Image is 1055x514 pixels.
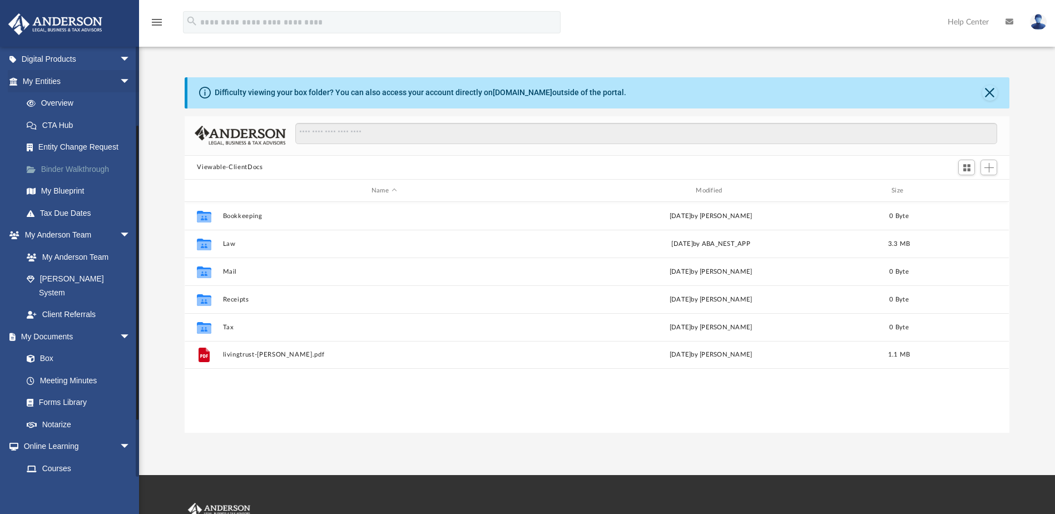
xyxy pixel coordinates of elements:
a: My Blueprint [16,180,142,202]
a: My Documentsarrow_drop_down [8,325,142,348]
div: id [190,186,217,196]
i: menu [150,16,164,29]
div: [DATE] by [PERSON_NAME] [550,350,872,360]
button: Receipts [223,296,545,303]
button: Mail [223,268,545,275]
a: Forms Library [16,392,136,414]
button: Add [980,160,997,175]
span: arrow_drop_down [120,436,142,458]
span: arrow_drop_down [120,70,142,93]
span: [DATE] [672,241,694,247]
a: Tax Due Dates [16,202,147,224]
div: [DATE] by [PERSON_NAME] [550,323,872,333]
button: Law [223,240,545,248]
a: My Entitiesarrow_drop_down [8,70,147,92]
a: Courses [16,457,142,480]
div: id [927,186,1004,196]
div: grid [185,202,1009,432]
span: 0 Byte [890,269,909,275]
a: Notarize [16,413,142,436]
div: Name [222,186,545,196]
a: Entity Change Request [16,136,147,159]
span: 0 Byte [890,213,909,219]
div: [DATE] by [PERSON_NAME] [550,295,872,305]
div: by ABA_NEST_APP [550,239,872,249]
span: 3.3 MB [888,241,910,247]
a: Meeting Minutes [16,369,142,392]
a: My Anderson Teamarrow_drop_down [8,224,142,246]
a: Box [16,348,136,370]
span: 0 Byte [890,296,909,303]
button: Tax [223,324,545,331]
div: [DATE] by [PERSON_NAME] [550,267,872,277]
div: Modified [549,186,872,196]
span: 1.1 MB [888,352,910,358]
a: menu [150,21,164,29]
div: Size [877,186,922,196]
span: arrow_drop_down [120,48,142,71]
button: livingtrust-[PERSON_NAME].pdf [223,352,545,359]
a: Binder Walkthrough [16,158,147,180]
a: Overview [16,92,147,115]
a: [PERSON_NAME] System [16,268,142,304]
a: Client Referrals [16,304,142,326]
a: Digital Productsarrow_drop_down [8,48,147,71]
div: Difficulty viewing your box folder? You can also access your account directly on outside of the p... [215,87,626,98]
a: Online Learningarrow_drop_down [8,436,142,458]
button: Close [982,85,998,101]
button: Viewable-ClientDocs [197,162,262,172]
button: Switch to Grid View [958,160,975,175]
a: [DOMAIN_NAME] [493,88,552,97]
img: User Pic [1030,14,1047,30]
div: [DATE] by [PERSON_NAME] [550,211,872,221]
span: arrow_drop_down [120,224,142,247]
span: 0 Byte [890,324,909,330]
a: CTA Hub [16,114,147,136]
i: search [186,15,198,27]
button: Bookkeeping [223,212,545,220]
a: My Anderson Team [16,246,136,268]
img: Anderson Advisors Platinum Portal [5,13,106,35]
span: arrow_drop_down [120,325,142,348]
input: Search files and folders [295,123,997,144]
